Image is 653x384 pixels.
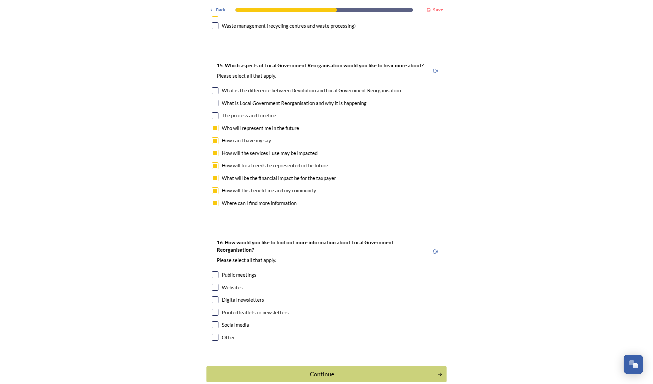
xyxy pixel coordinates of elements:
div: What is Local Government Reorganisation and why it is happening [222,99,367,107]
p: Please select all that apply. [217,257,424,264]
div: Digital newsletters [222,296,264,304]
div: Waste management (recycling centres and waste processing) [222,22,356,30]
div: Continue [210,370,434,379]
div: What will be the financial impact be for the taxpayer [222,174,336,182]
div: What is the difference between Devolution and Local Government Reorganisation [222,87,401,94]
strong: 16. How would you like to find out more information about Local Government Reorganisation? [217,239,395,252]
span: Back [216,7,225,13]
div: Who will represent me in the future [222,124,299,132]
div: The process and timeline [222,112,276,119]
div: Social media [222,321,249,329]
button: Open Chat [624,355,643,374]
div: Public meetings [222,271,256,279]
strong: Save [433,7,443,13]
div: Where can I find more information [222,199,296,207]
div: Websites [222,284,243,291]
div: Other [222,334,235,341]
button: Continue [206,366,447,382]
p: Please select all that apply. [217,72,424,79]
div: How will this benefit me and my community [222,187,316,194]
div: Printed leaflets or newsletters [222,309,289,316]
div: How will local needs be represented in the future [222,162,328,169]
div: How can I have my say [222,137,271,144]
div: How will the services I use may be impacted [222,149,317,157]
strong: 15. Which aspects of Local Government Reorganisation would you like to hear more about? [217,62,424,68]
